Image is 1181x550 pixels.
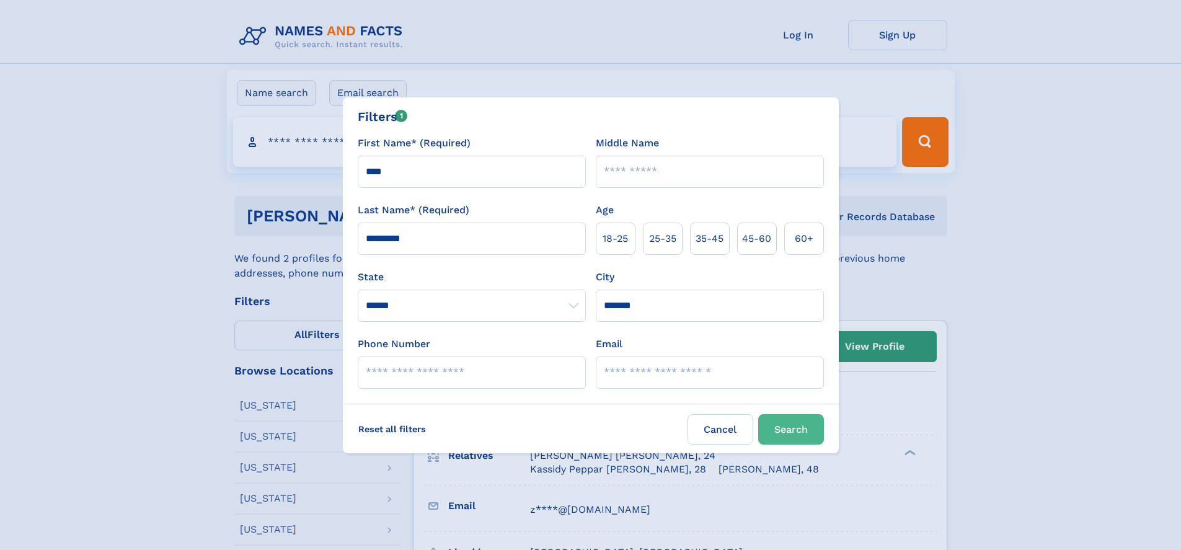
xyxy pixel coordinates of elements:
[742,231,771,246] span: 45‑60
[596,270,614,285] label: City
[596,337,622,352] label: Email
[603,231,628,246] span: 18‑25
[350,414,434,444] label: Reset all filters
[649,231,676,246] span: 25‑35
[358,270,586,285] label: State
[596,203,614,218] label: Age
[795,231,813,246] span: 60+
[696,231,723,246] span: 35‑45
[688,414,753,445] label: Cancel
[358,136,471,151] label: First Name* (Required)
[358,107,408,126] div: Filters
[358,337,430,352] label: Phone Number
[358,203,469,218] label: Last Name* (Required)
[596,136,659,151] label: Middle Name
[758,414,824,445] button: Search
